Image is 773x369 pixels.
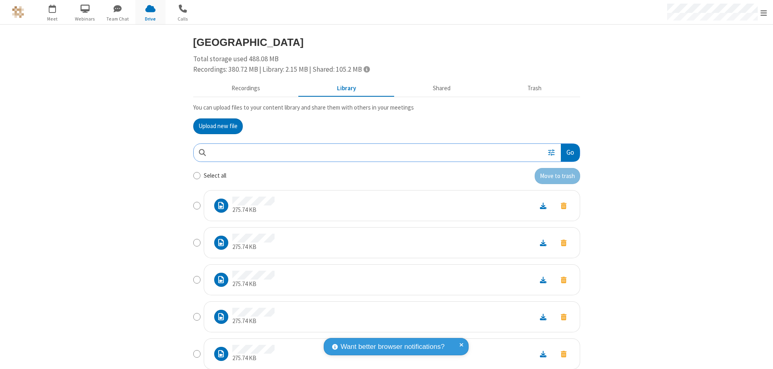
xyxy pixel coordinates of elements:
[193,81,299,96] button: Recorded meetings
[341,342,444,352] span: Want better browser notifications?
[193,54,580,75] div: Total storage used 488.08 MB
[533,238,554,247] a: Download file
[232,205,275,215] p: 275.74 KB
[561,144,579,162] button: Go
[193,118,243,135] button: Upload new file
[554,274,574,285] button: Move to trash
[135,15,165,23] span: Drive
[193,64,580,75] div: Recordings: 380.72 MB | Library: 2.15 MB | Shared: 105.2 MB
[37,15,68,23] span: Meet
[193,103,580,112] p: You can upload files to your content library and share them with others in your meetings
[533,275,554,284] a: Download file
[554,200,574,211] button: Move to trash
[168,15,198,23] span: Calls
[554,311,574,322] button: Move to trash
[554,237,574,248] button: Move to trash
[12,6,24,18] img: QA Selenium DO NOT DELETE OR CHANGE
[299,81,395,96] button: Content library
[70,15,100,23] span: Webinars
[364,66,370,73] span: Totals displayed include files that have been moved to the trash.
[533,349,554,359] a: Download file
[533,312,554,321] a: Download file
[533,201,554,210] a: Download file
[204,171,226,180] label: Select all
[535,168,580,184] button: Move to trash
[395,81,489,96] button: Shared during meetings
[489,81,580,96] button: Trash
[554,348,574,359] button: Move to trash
[232,280,275,289] p: 275.74 KB
[193,37,580,48] h3: [GEOGRAPHIC_DATA]
[232,354,275,363] p: 275.74 KB
[232,243,275,252] p: 275.74 KB
[103,15,133,23] span: Team Chat
[232,317,275,326] p: 275.74 KB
